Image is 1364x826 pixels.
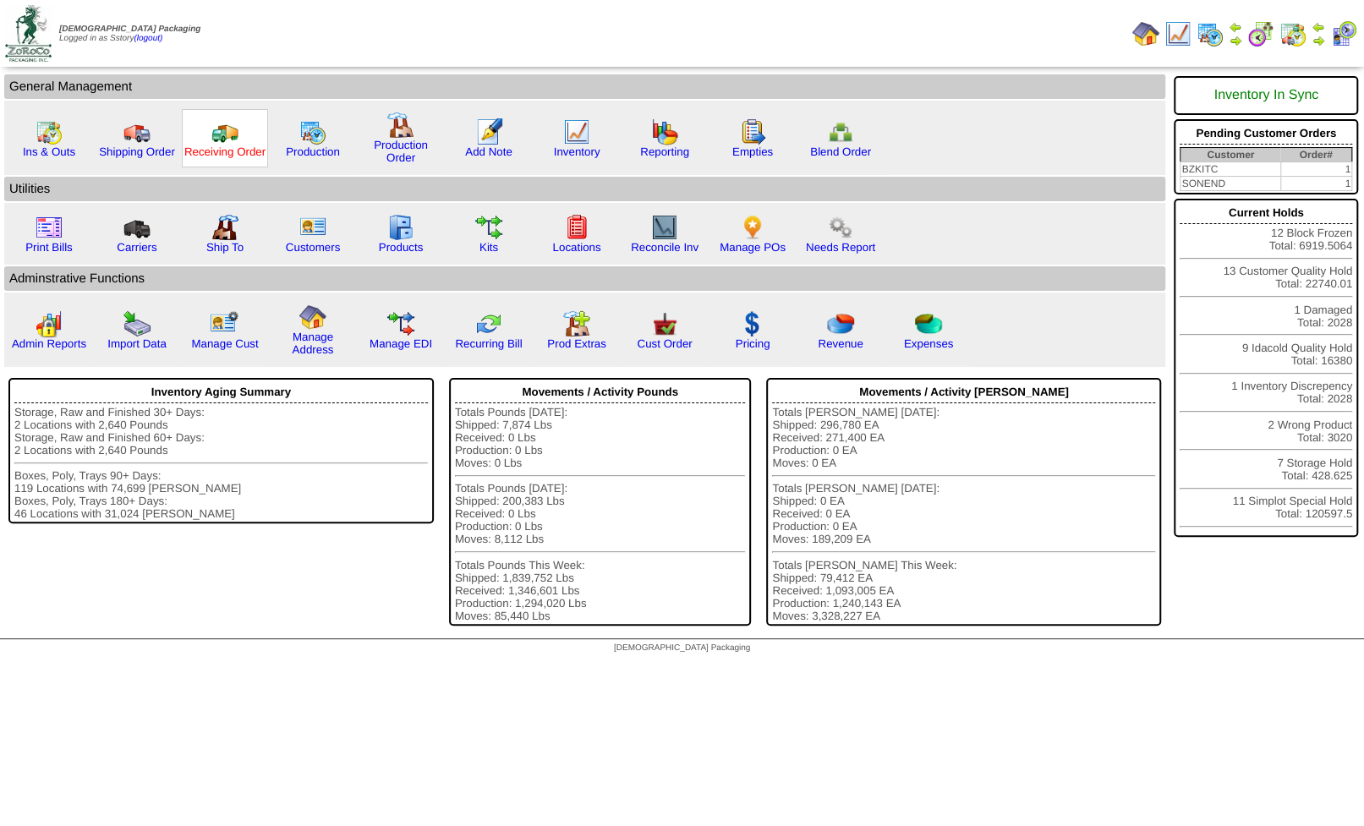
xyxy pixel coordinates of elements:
td: General Management [4,74,1165,99]
a: Revenue [818,337,863,350]
div: Inventory In Sync [1180,79,1352,112]
img: factory.gif [387,112,414,139]
span: Logged in as Sstory [59,25,200,43]
a: Empties [732,145,773,158]
div: 12 Block Frozen Total: 6919.5064 13 Customer Quality Hold Total: 22740.01 1 Damaged Total: 2028 9... [1174,199,1358,537]
a: Production Order [374,139,428,164]
div: Movements / Activity [PERSON_NAME] [772,381,1155,403]
img: pie_chart2.png [915,310,942,337]
a: Cust Order [637,337,692,350]
img: truck3.gif [123,214,151,241]
img: workorder.gif [739,118,766,145]
a: Import Data [107,337,167,350]
a: Inventory [554,145,600,158]
div: Totals [PERSON_NAME] [DATE]: Shipped: 296,780 EA Received: 271,400 EA Production: 0 EA Moves: 0 E... [772,406,1155,622]
img: network.png [827,118,854,145]
img: truck2.gif [211,118,238,145]
a: Customers [286,241,340,254]
a: Manage POs [720,241,786,254]
img: calendarinout.gif [36,118,63,145]
a: Manage Cust [191,337,258,350]
img: line_graph.gif [1164,20,1191,47]
img: po.png [739,214,766,241]
img: graph.gif [651,118,678,145]
a: Needs Report [806,241,875,254]
img: reconcile.gif [475,310,502,337]
td: Utilities [4,177,1165,201]
a: Carriers [117,241,156,254]
img: managecust.png [210,310,241,337]
div: Storage, Raw and Finished 30+ Days: 2 Locations with 2,640 Pounds Storage, Raw and Finished 60+ D... [14,406,428,520]
div: Pending Customer Orders [1180,123,1352,145]
img: arrowleft.gif [1229,20,1242,34]
img: home.gif [1132,20,1159,47]
img: cabinet.gif [387,214,414,241]
img: pie_chart.png [827,310,854,337]
img: line_graph2.gif [651,214,678,241]
div: Movements / Activity Pounds [455,381,746,403]
a: Reconcile Inv [631,241,698,254]
img: calendarprod.gif [299,118,326,145]
img: import.gif [123,310,151,337]
img: calendarinout.gif [1279,20,1306,47]
a: Pricing [736,337,770,350]
img: locations.gif [563,214,590,241]
span: [DEMOGRAPHIC_DATA] Packaging [59,25,200,34]
img: orders.gif [475,118,502,145]
img: zoroco-logo-small.webp [5,5,52,62]
img: arrowleft.gif [1312,20,1325,34]
a: (logout) [134,34,162,43]
a: Kits [479,241,498,254]
td: 1 [1280,162,1351,177]
td: Adminstrative Functions [4,266,1165,291]
img: arrowright.gif [1312,34,1325,47]
th: Customer [1180,148,1280,162]
img: calendarblend.gif [1247,20,1274,47]
a: Manage Address [293,331,334,356]
td: 1 [1280,177,1351,191]
td: BZKITC [1180,162,1280,177]
a: Recurring Bill [455,337,522,350]
img: edi.gif [387,310,414,337]
div: Inventory Aging Summary [14,381,428,403]
a: Products [379,241,424,254]
img: cust_order.png [651,310,678,337]
img: line_graph.gif [563,118,590,145]
a: Prod Extras [547,337,606,350]
img: calendarprod.gif [1197,20,1224,47]
a: Blend Order [810,145,871,158]
span: [DEMOGRAPHIC_DATA] Packaging [614,643,750,653]
img: dollar.gif [739,310,766,337]
img: workflow.png [827,214,854,241]
a: Receiving Order [184,145,266,158]
img: truck.gif [123,118,151,145]
img: calendarcustomer.gif [1330,20,1357,47]
a: Manage EDI [370,337,432,350]
img: arrowright.gif [1229,34,1242,47]
img: prodextras.gif [563,310,590,337]
th: Order# [1280,148,1351,162]
a: Add Note [465,145,512,158]
a: Shipping Order [99,145,175,158]
a: Production [286,145,340,158]
td: SONEND [1180,177,1280,191]
a: Ship To [206,241,244,254]
a: Print Bills [25,241,73,254]
img: factory2.gif [211,214,238,241]
a: Admin Reports [12,337,86,350]
a: Expenses [904,337,954,350]
a: Ins & Outs [23,145,75,158]
img: workflow.gif [475,214,502,241]
a: Reporting [640,145,689,158]
img: graph2.png [36,310,63,337]
img: home.gif [299,304,326,331]
a: Locations [552,241,600,254]
div: Totals Pounds [DATE]: Shipped: 7,874 Lbs Received: 0 Lbs Production: 0 Lbs Moves: 0 Lbs Totals Po... [455,406,746,622]
img: customers.gif [299,214,326,241]
img: invoice2.gif [36,214,63,241]
div: Current Holds [1180,202,1352,224]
